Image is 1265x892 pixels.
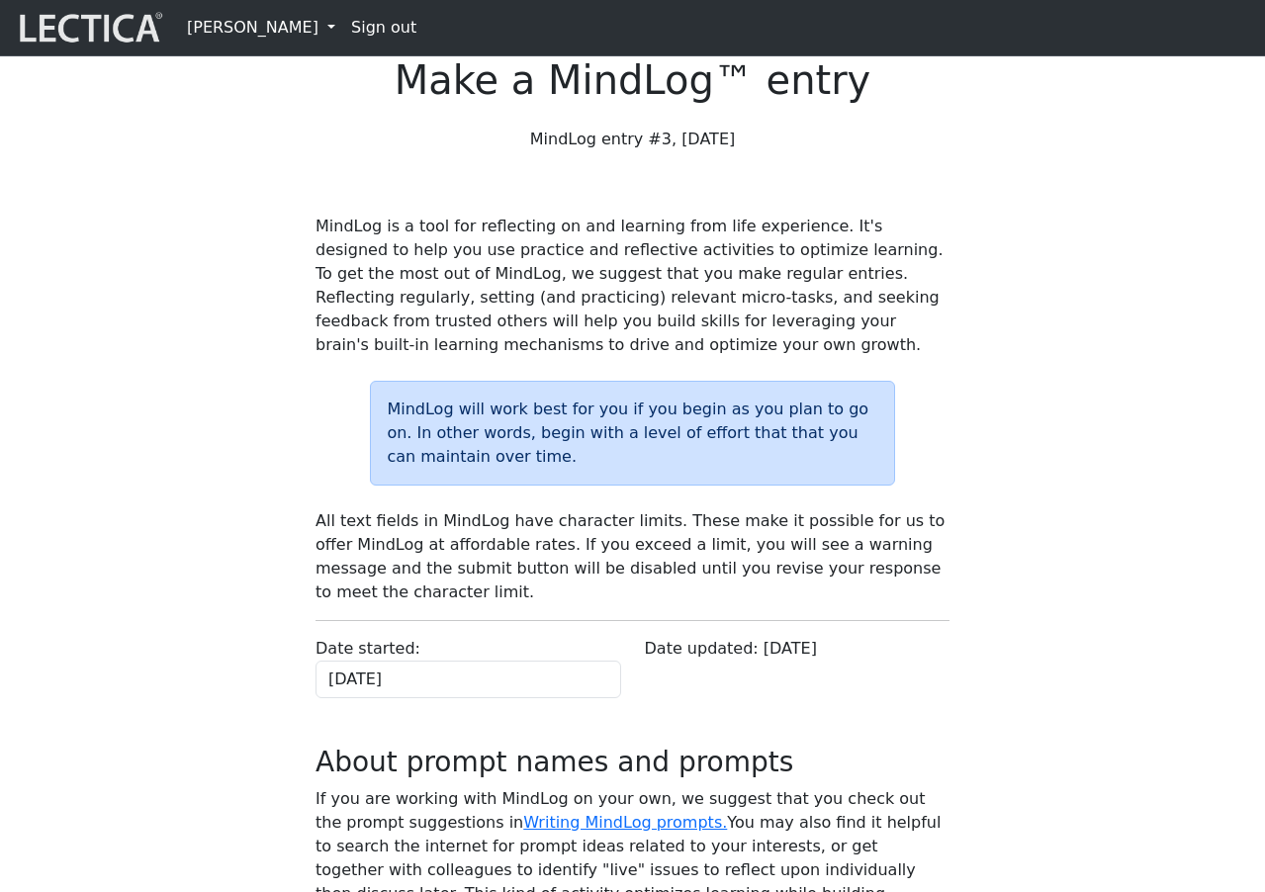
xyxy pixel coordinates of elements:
a: [PERSON_NAME] [179,8,343,47]
p: All text fields in MindLog have character limits. These make it possible for us to offer MindLog ... [316,509,949,604]
div: MindLog will work best for you if you begin as you plan to go on. In other words, begin with a le... [370,381,894,486]
img: lecticalive [15,9,163,46]
label: Date started: [316,637,420,661]
div: Date updated: [DATE] [633,637,962,698]
p: MindLog entry #3, [DATE] [316,128,949,151]
a: Sign out [343,8,424,47]
a: Writing MindLog prompts. [523,813,727,832]
h3: About prompt names and prompts [316,746,949,779]
p: MindLog is a tool for reflecting on and learning from life experience. It's designed to help you ... [316,215,949,357]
